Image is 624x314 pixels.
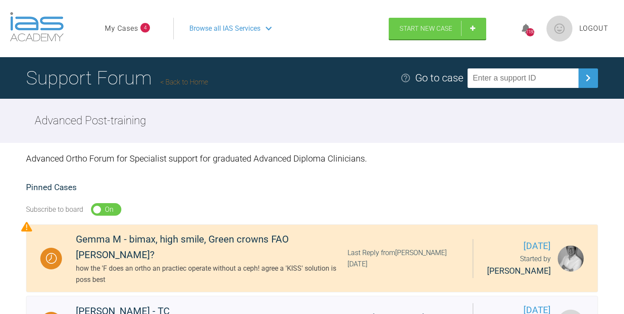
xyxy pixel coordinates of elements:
[487,266,551,276] span: [PERSON_NAME]
[546,16,572,42] img: profile.png
[26,63,208,93] h1: Support Forum
[487,239,551,253] span: [DATE]
[140,23,150,32] span: 4
[389,18,486,39] a: Start New Case
[400,73,411,83] img: help.e70b9f3d.svg
[581,71,595,85] img: chevronRight.28bd32b0.svg
[189,23,260,34] span: Browse all IAS Services
[105,23,138,34] a: My Cases
[415,70,463,86] div: Go to case
[348,247,459,269] div: Last Reply from [PERSON_NAME] [DATE]
[35,112,146,130] h2: Advanced Post-training
[579,23,608,34] a: Logout
[400,25,452,32] span: Start New Case
[46,253,57,264] img: Waiting
[468,68,578,88] input: Enter a support ID
[26,224,598,292] a: WaitingGemma M - bimax, high smile, Green crowns FAO [PERSON_NAME]?how the 'F does an ortho an pr...
[76,232,348,263] div: Gemma M - bimax, high smile, Green crowns FAO [PERSON_NAME]?
[26,204,83,215] div: Subscribe to board
[21,221,32,232] img: Priority
[526,28,534,36] div: 1180
[10,12,64,42] img: logo-light.3e3ef733.png
[105,204,114,215] div: On
[26,181,598,194] h2: Pinned Cases
[26,143,598,174] div: Advanced Ortho Forum for Specialist support for graduated Advanced Diploma Clinicians.
[160,78,208,86] a: Back to Home
[76,263,348,285] div: how the 'F does an ortho an practiec operate without a ceph! agree a 'KISS' solution is poss best
[558,246,584,272] img: Darren Cromey
[487,253,551,278] div: Started by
